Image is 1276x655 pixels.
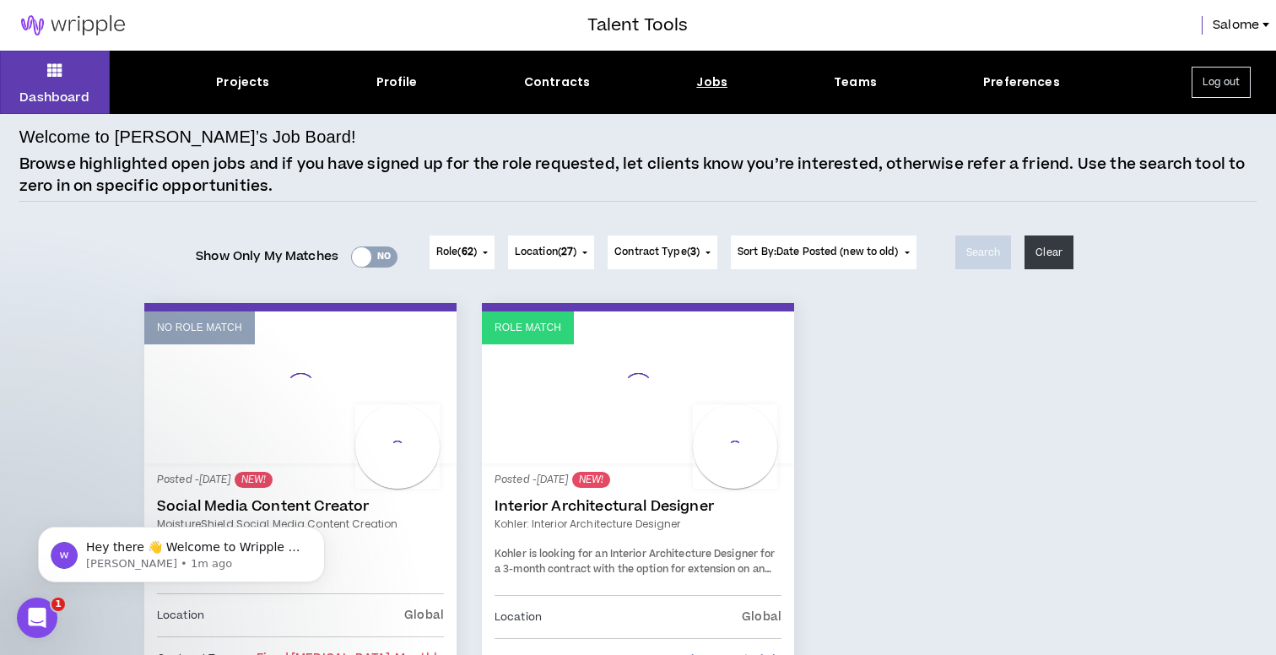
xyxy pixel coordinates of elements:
p: Posted - [DATE] [495,472,781,488]
div: Preferences [983,73,1060,91]
a: No Role Match [144,311,457,463]
span: 3 [690,245,696,259]
button: Contract Type(3) [608,235,717,269]
div: Projects [216,73,269,91]
button: Clear [1025,235,1073,269]
p: Global [404,606,444,625]
sup: NEW! [572,472,610,488]
p: Location [495,608,542,626]
button: Role(62) [430,235,495,269]
div: Teams [834,73,877,91]
button: Sort By:Date Posted (new to old) [731,235,916,269]
h3: Talent Tools [587,13,688,38]
p: Posted - [DATE] [157,472,444,488]
span: 62 [462,245,473,259]
div: Contracts [524,73,590,91]
h4: Welcome to [PERSON_NAME]’s Job Board! [19,124,356,149]
span: Kohler is looking for an Interior Architecture Designer for a 3-month contract with the option fo... [495,547,776,591]
span: 27 [561,245,573,259]
span: 1 [51,598,65,611]
p: Global [742,608,781,626]
iframe: Intercom notifications message [13,491,350,609]
a: Interior Architectural Designer [495,498,781,515]
button: Location(27) [508,235,594,269]
sup: NEW! [235,472,273,488]
button: Search [955,235,1012,269]
p: Dashboard [19,89,89,106]
p: Location [157,606,204,625]
a: Kohler: Interior Architecture Designer [495,517,781,532]
iframe: Intercom live chat [17,598,57,638]
a: Role Match [482,311,794,463]
button: Log out [1192,67,1251,98]
div: Profile [376,73,418,91]
span: Show Only My Matches [196,244,338,269]
span: Sort By: Date Posted (new to old) [738,245,899,259]
p: Browse highlighted open jobs and if you have signed up for the role requested, let clients know y... [19,154,1257,197]
span: Salome [1213,16,1259,35]
span: Role ( ) [436,245,477,260]
span: Location ( ) [515,245,576,260]
span: Contract Type ( ) [614,245,700,260]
